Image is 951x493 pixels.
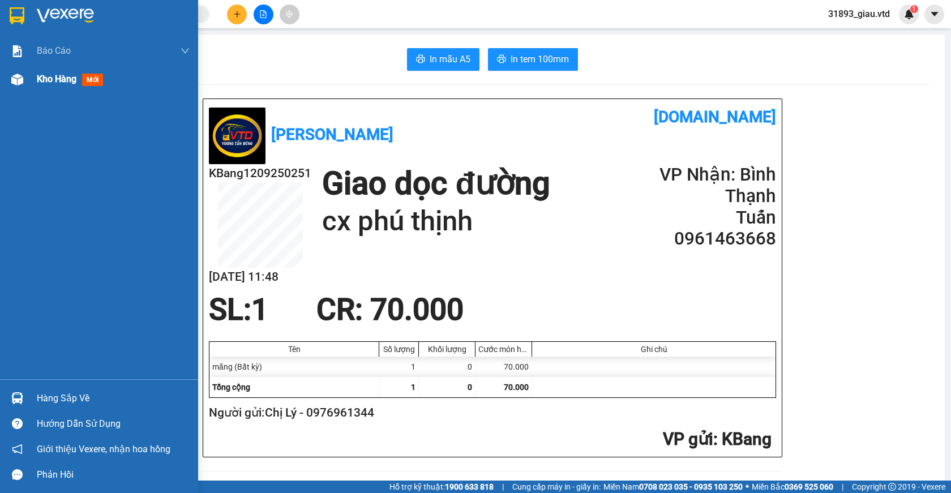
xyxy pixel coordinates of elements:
[502,481,504,493] span: |
[430,52,470,66] span: In mẫu A5
[12,418,23,429] span: question-circle
[209,404,772,422] h2: Người gửi: Chị Lý - 0976961344
[322,203,550,239] h1: cx phú thịnh
[212,383,250,392] span: Tổng cộng
[10,7,24,24] img: logo-vxr
[389,481,494,493] span: Hỗ trợ kỹ thuật:
[639,482,743,491] strong: 0708 023 035 - 0935 103 250
[511,52,569,66] span: In tem 100mm
[746,485,749,489] span: ⚪️
[37,442,170,456] span: Giới thiệu Vexere, nhận hoa hồng
[912,5,916,13] span: 1
[11,45,23,57] img: solution-icon
[322,164,550,203] h1: Giao dọc đường
[654,108,776,126] b: [DOMAIN_NAME]
[37,390,190,407] div: Hàng sắp về
[888,483,896,491] span: copyright
[929,9,940,19] span: caret-down
[407,48,479,71] button: printerIn mẫu A5
[535,345,773,354] div: Ghi chú
[254,5,273,24] button: file-add
[904,9,914,19] img: icon-new-feature
[752,481,833,493] span: Miền Bắc
[37,466,190,483] div: Phản hồi
[603,481,743,493] span: Miền Nam
[11,74,23,85] img: warehouse-icon
[209,428,772,451] h2: : KBang
[12,469,23,480] span: message
[227,5,247,24] button: plus
[640,228,776,250] h2: 0961463668
[181,46,190,55] span: down
[640,207,776,229] h2: Tuấn
[11,392,23,404] img: warehouse-icon
[209,357,379,377] div: măng (Bất kỳ)
[209,108,265,164] img: logo.jpg
[209,268,311,286] h2: [DATE] 11:48
[640,164,776,207] h2: VP Nhận: Bình Thạnh
[488,48,578,71] button: printerIn tem 100mm
[419,357,475,377] div: 0
[475,357,532,377] div: 70.000
[212,345,376,354] div: Tên
[316,292,464,327] span: CR : 70.000
[445,482,494,491] strong: 1900 633 818
[285,10,293,18] span: aim
[504,383,529,392] span: 70.000
[924,5,944,24] button: caret-down
[785,482,833,491] strong: 0369 525 060
[819,7,899,21] span: 31893_giau.vtd
[280,5,299,24] button: aim
[910,5,918,13] sup: 1
[37,74,76,84] span: Kho hàng
[233,10,241,18] span: plus
[411,383,415,392] span: 1
[251,292,268,327] span: 1
[271,125,393,144] b: [PERSON_NAME]
[478,345,529,354] div: Cước món hàng
[416,54,425,65] span: printer
[209,292,251,327] span: SL:
[82,74,103,86] span: mới
[663,429,713,449] span: VP gửi
[209,164,311,183] h2: KBang1209250251
[422,345,472,354] div: Khối lượng
[379,357,419,377] div: 1
[12,444,23,455] span: notification
[468,383,472,392] span: 0
[259,10,267,18] span: file-add
[37,44,71,58] span: Báo cáo
[842,481,843,493] span: |
[382,345,415,354] div: Số lượng
[37,415,190,432] div: Hướng dẫn sử dụng
[497,54,506,65] span: printer
[512,481,601,493] span: Cung cấp máy in - giấy in:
